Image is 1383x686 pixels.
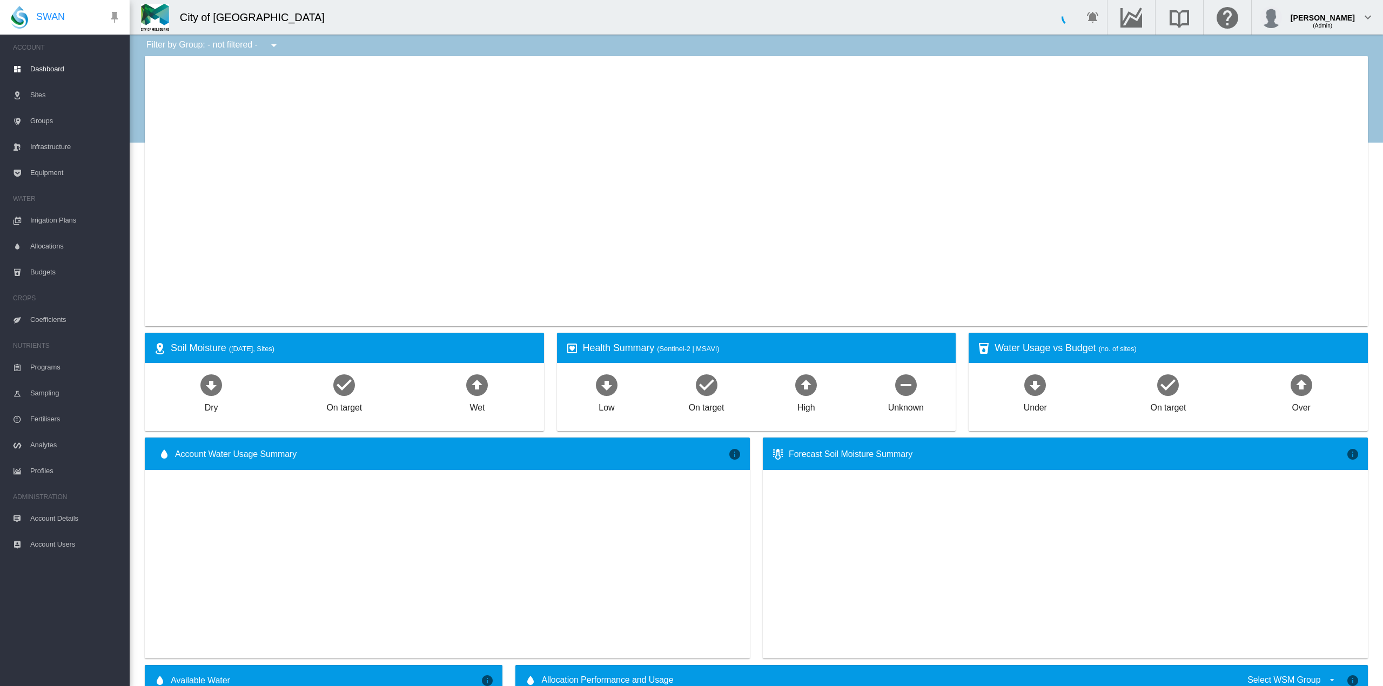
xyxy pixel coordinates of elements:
[728,448,741,461] md-icon: icon-information
[1118,11,1144,24] md-icon: Go to the Data Hub
[30,354,121,380] span: Programs
[229,345,274,353] span: ([DATE], Sites)
[13,39,121,56] span: ACCOUNT
[108,11,121,24] md-icon: icon-pin
[470,398,485,414] div: Wet
[793,372,819,398] md-icon: icon-arrow-up-bold-circle
[36,10,65,24] span: SWAN
[30,458,121,484] span: Profiles
[995,341,1359,355] div: Water Usage vs Budget
[30,259,121,285] span: Budgets
[694,372,720,398] md-icon: icon-checkbox-marked-circle
[594,372,620,398] md-icon: icon-arrow-down-bold-circle
[464,372,490,398] md-icon: icon-arrow-up-bold-circle
[30,380,121,406] span: Sampling
[789,448,1346,460] div: Forecast Soil Moisture Summary
[1082,6,1104,28] button: icon-bell-ring
[1086,11,1099,24] md-icon: icon-bell-ring
[30,506,121,532] span: Account Details
[771,448,784,461] md-icon: icon-thermometer-lines
[171,341,535,355] div: Soil Moisture
[566,342,579,355] md-icon: icon-heart-box-outline
[689,398,724,414] div: On target
[30,233,121,259] span: Allocations
[1024,398,1047,414] div: Under
[977,342,990,355] md-icon: icon-cup-water
[331,372,357,398] md-icon: icon-checkbox-marked-circle
[893,372,919,398] md-icon: icon-minus-circle
[30,160,121,186] span: Equipment
[158,448,171,461] md-icon: icon-water
[153,342,166,355] md-icon: icon-map-marker-radius
[30,432,121,458] span: Analytes
[1151,398,1186,414] div: On target
[1214,11,1240,24] md-icon: Click here for help
[13,488,121,506] span: ADMINISTRATION
[30,56,121,82] span: Dashboard
[1098,345,1136,353] span: (no. of sites)
[1288,372,1314,398] md-icon: icon-arrow-up-bold-circle
[1292,398,1310,414] div: Over
[141,4,169,31] img: Z
[13,190,121,207] span: WATER
[1155,372,1181,398] md-icon: icon-checkbox-marked-circle
[599,398,614,414] div: Low
[888,398,924,414] div: Unknown
[11,6,28,29] img: SWAN-Landscape-Logo-Colour-drop.png
[1291,8,1355,19] div: [PERSON_NAME]
[267,39,280,52] md-icon: icon-menu-down
[180,10,334,25] div: City of [GEOGRAPHIC_DATA]
[30,134,121,160] span: Infrastructure
[583,341,948,355] div: Health Summary
[30,207,121,233] span: Irrigation Plans
[198,372,224,398] md-icon: icon-arrow-down-bold-circle
[30,108,121,134] span: Groups
[138,35,288,56] div: Filter by Group: - not filtered -
[1361,11,1374,24] md-icon: icon-chevron-down
[797,398,815,414] div: High
[263,35,285,56] button: icon-menu-down
[13,337,121,354] span: NUTRIENTS
[30,532,121,557] span: Account Users
[175,448,728,460] span: Account Water Usage Summary
[30,82,121,108] span: Sites
[1260,6,1282,28] img: profile.jpg
[657,345,719,353] span: (Sentinel-2 | MSAVI)
[326,398,362,414] div: On target
[1022,372,1048,398] md-icon: icon-arrow-down-bold-circle
[13,290,121,307] span: CROPS
[1346,448,1359,461] md-icon: icon-information
[30,307,121,333] span: Coefficients
[205,398,218,414] div: Dry
[1166,11,1192,24] md-icon: Search the knowledge base
[1313,23,1332,29] span: (Admin)
[30,406,121,432] span: Fertilisers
